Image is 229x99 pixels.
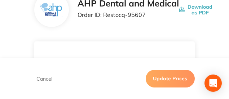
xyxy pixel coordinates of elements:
[204,75,222,92] div: Open Intercom Messenger
[40,3,63,17] img: ZjN5bDlnNQ
[146,70,195,87] button: Update Prices
[78,12,179,18] p: Order ID: Restocq- 95607
[34,76,54,82] button: Cancel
